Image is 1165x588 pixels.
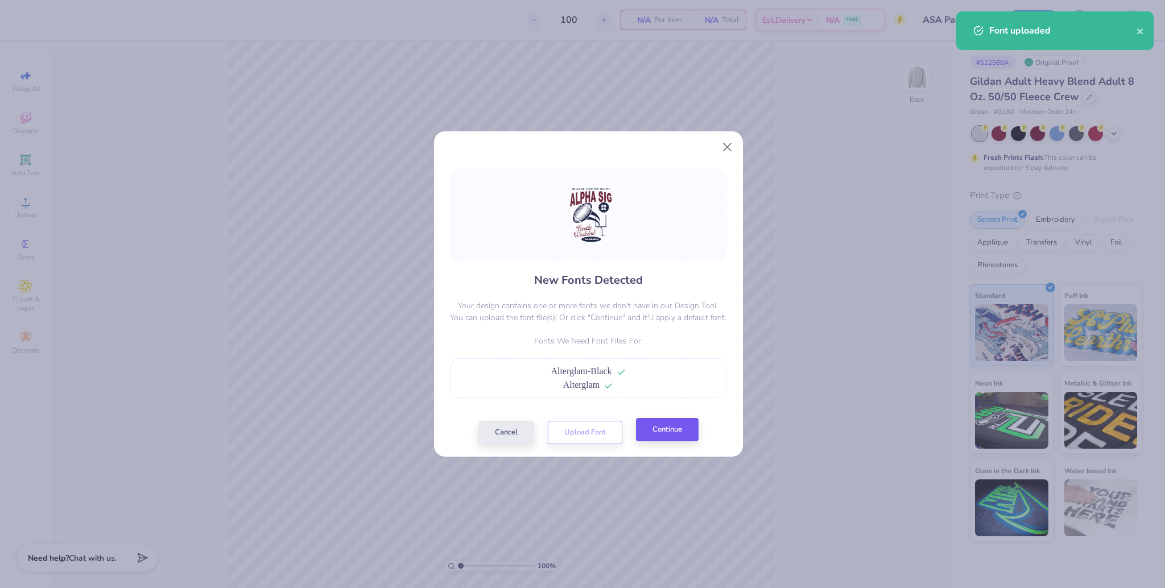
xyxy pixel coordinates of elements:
h4: New Fonts Detected [534,272,643,288]
span: Alterglam [563,380,600,390]
button: close [1137,24,1145,38]
p: Your design contains one or more fonts we don't have in our Design Tool. You can upload the font ... [450,300,726,324]
div: Font uploaded [989,24,1137,38]
p: Fonts We Need Font Files For: [450,335,726,347]
button: Continue [636,418,699,441]
button: Cancel [478,421,534,444]
button: Close [716,136,738,158]
span: Alterglam-Black [551,366,612,376]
